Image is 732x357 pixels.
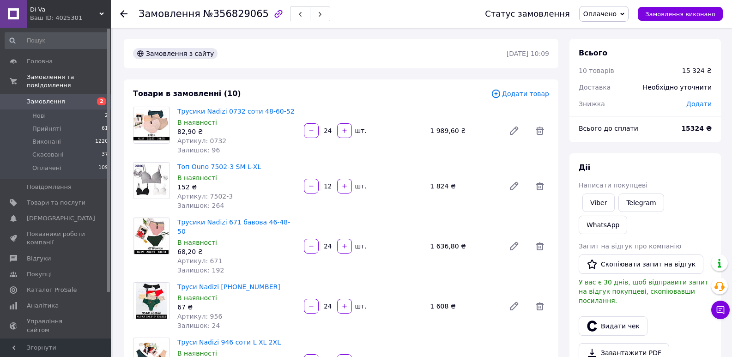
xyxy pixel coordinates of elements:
[579,100,605,108] span: Знижка
[27,270,52,278] span: Покупці
[579,254,703,274] button: Скопіювати запит на відгук
[27,286,77,294] span: Каталог ProSale
[485,9,570,18] div: Статус замовлення
[353,182,368,191] div: шт.
[682,66,712,75] div: 15 324 ₴
[102,151,108,159] span: 37
[177,163,261,170] a: Топ Ouno 7502-3 SM L-XL
[133,89,241,98] span: Товари в замовленні (10)
[98,164,108,172] span: 109
[618,194,664,212] a: Telegram
[97,97,106,105] span: 2
[177,218,290,235] a: Трусики Nadizi 671 бавова 46-48-50
[507,50,549,57] time: [DATE] 10:09
[27,199,85,207] span: Товари та послуги
[426,240,501,253] div: 1 636,80 ₴
[177,174,217,182] span: В наявності
[353,126,368,135] div: шт.
[136,283,167,319] img: Труси Nadizi 956 46-48-50
[177,313,222,320] span: Артикул: 956
[177,193,233,200] span: Артикул: 7502-3
[27,214,95,223] span: [DEMOGRAPHIC_DATA]
[177,182,296,192] div: 152 ₴
[177,119,217,126] span: В наявності
[531,121,549,140] span: Видалити
[579,67,614,74] span: 10 товарів
[353,242,368,251] div: шт.
[505,121,523,140] a: Редагувати
[177,322,220,329] span: Залишок: 24
[505,177,523,195] a: Редагувати
[134,218,169,254] img: Трусики Nadizi 671 бавова 46-48-50
[426,180,501,193] div: 1 824 ₴
[645,11,715,18] span: Замовлення виконано
[579,242,681,250] span: Запит на відгук про компанію
[177,239,217,246] span: В наявності
[177,127,296,136] div: 82,90 ₴
[353,302,368,311] div: шт.
[505,297,523,315] a: Редагувати
[177,108,295,115] a: Трусики Nadizi 0732 соти 48-60-52
[27,73,111,90] span: Замовлення та повідомлення
[579,48,607,57] span: Всього
[5,32,109,49] input: Пошук
[582,194,615,212] a: Viber
[177,339,281,346] a: Труси Nadizi 946 соти L XL 2XL
[177,266,224,274] span: Залишок: 192
[177,303,296,312] div: 67 ₴
[711,301,730,319] button: Чат з покупцем
[32,112,46,120] span: Нові
[681,125,712,132] b: 15324 ₴
[579,84,611,91] span: Доставка
[27,254,51,263] span: Відгуки
[579,216,627,234] a: WhatsApp
[177,283,280,290] a: Труси Nadizi [PHONE_NUMBER]
[583,10,617,18] span: Оплачено
[426,300,501,313] div: 1 608 ₴
[120,9,127,18] div: Повернутися назад
[177,202,224,209] span: Залишок: 264
[27,57,53,66] span: Головна
[32,138,61,146] span: Виконані
[505,237,523,255] a: Редагувати
[638,7,723,21] button: Замовлення виконано
[203,8,269,19] span: №356829065
[531,237,549,255] span: Видалити
[133,48,218,59] div: Замовлення з сайту
[579,278,708,304] span: У вас є 30 днів, щоб відправити запит на відгук покупцеві, скопіювавши посилання.
[27,230,85,247] span: Показники роботи компанії
[531,177,549,195] span: Видалити
[27,317,85,334] span: Управління сайтом
[637,77,717,97] div: Необхідно уточнити
[579,182,647,189] span: Написати покупцеві
[133,109,169,140] img: Трусики Nadizi 0732 соти 48-60-52
[177,247,296,256] div: 68,20 ₴
[102,125,108,133] span: 61
[32,164,61,172] span: Оплачені
[686,100,712,108] span: Додати
[579,163,590,172] span: Дії
[95,138,108,146] span: 1220
[105,112,108,120] span: 2
[177,350,217,357] span: В наявності
[27,302,59,310] span: Аналітика
[32,125,61,133] span: Прийняті
[27,183,72,191] span: Повідомлення
[139,8,200,19] span: Замовлення
[491,89,549,99] span: Додати товар
[531,297,549,315] span: Видалити
[426,124,501,137] div: 1 989,60 ₴
[133,163,169,197] img: Топ Ouno 7502-3 SM L-XL
[27,97,65,106] span: Замовлення
[177,294,217,302] span: В наявності
[30,6,99,14] span: Di-Va
[579,316,647,336] button: Видати чек
[579,125,638,132] span: Всього до сплати
[30,14,111,22] div: Ваш ID: 4025301
[177,146,220,154] span: Залишок: 96
[32,151,64,159] span: Скасовані
[177,137,226,145] span: Артикул: 0732
[177,257,222,265] span: Артикул: 671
